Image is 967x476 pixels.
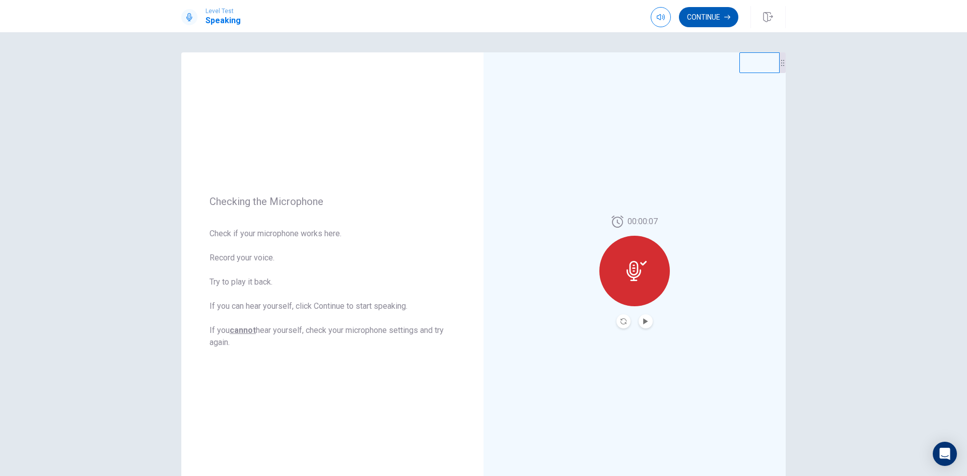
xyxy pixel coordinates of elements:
span: Checking the Microphone [210,195,455,208]
button: Continue [679,7,738,27]
span: 00:00:07 [628,216,658,228]
button: Record Again [616,314,631,328]
u: cannot [230,325,256,335]
div: Open Intercom Messenger [933,442,957,466]
span: Check if your microphone works here. Record your voice. Try to play it back. If you can hear your... [210,228,455,349]
button: Play Audio [639,314,653,328]
span: Level Test [205,8,241,15]
h1: Speaking [205,15,241,27]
